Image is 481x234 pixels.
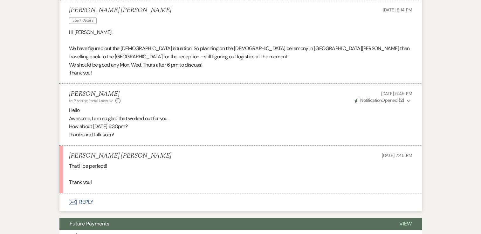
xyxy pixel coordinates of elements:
[59,218,389,230] button: Future Payments
[69,69,412,77] p: Thank you!
[69,90,121,98] h5: [PERSON_NAME]
[69,44,412,61] p: We have figured out the [DEMOGRAPHIC_DATA] situation! So planning on the [DEMOGRAPHIC_DATA] cerem...
[398,97,404,103] strong: ( 2 )
[70,220,109,227] span: Future Payments
[69,6,172,14] h5: [PERSON_NAME] [PERSON_NAME]
[69,178,412,186] p: Thank you!
[69,28,412,36] p: Hi [PERSON_NAME]!
[69,17,97,24] span: Event Details
[354,97,412,104] button: NotificationOpened (2)
[69,122,412,131] p: How about [DATE] 6:30pm?
[69,131,412,139] p: thanks and talk soon!
[69,106,412,114] p: Hello
[59,193,422,211] button: Reply
[389,218,422,230] button: View
[69,162,412,170] p: That'll be perfect!!
[69,114,412,123] p: Awesome, I am so glad that worked out for you.
[382,7,412,13] span: [DATE] 8:14 PM
[69,61,412,69] p: We should be good any Mon, Wed, Thurs after 6 pm to discuss!
[69,98,108,103] span: to: Planning Portal Users
[381,91,412,96] span: [DATE] 5:49 PM
[69,98,114,104] button: to: Planning Portal Users
[354,97,404,103] span: Opened
[381,153,412,158] span: [DATE] 7:45 PM
[360,97,381,103] span: Notification
[399,220,412,227] span: View
[69,152,172,160] h5: [PERSON_NAME] [PERSON_NAME]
